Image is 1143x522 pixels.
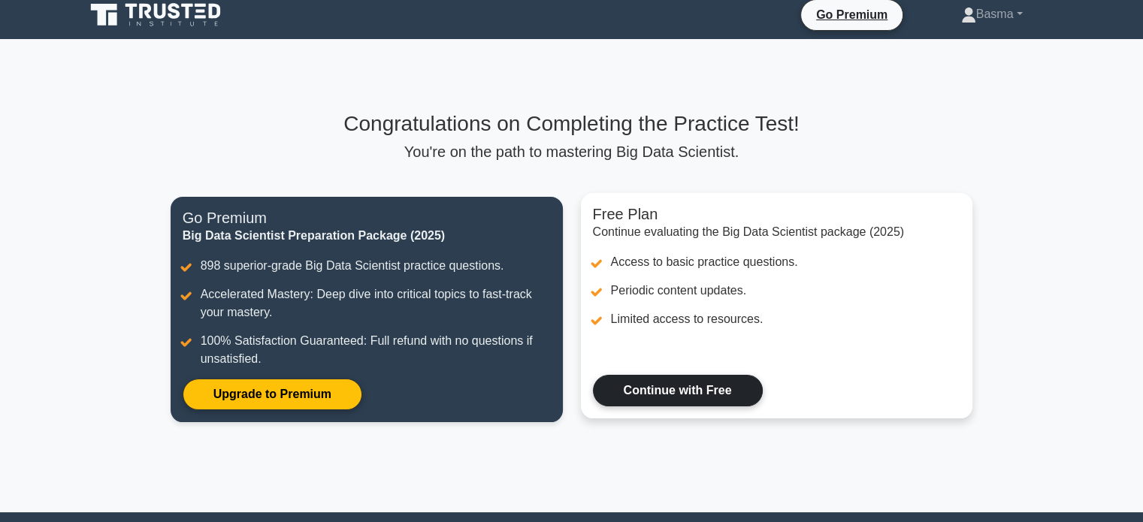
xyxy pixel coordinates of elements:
[807,5,897,24] a: Go Premium
[593,375,763,406] a: Continue with Free
[171,111,973,137] h3: Congratulations on Completing the Practice Test!
[183,379,362,410] a: Upgrade to Premium
[171,143,973,161] p: You're on the path to mastering Big Data Scientist.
